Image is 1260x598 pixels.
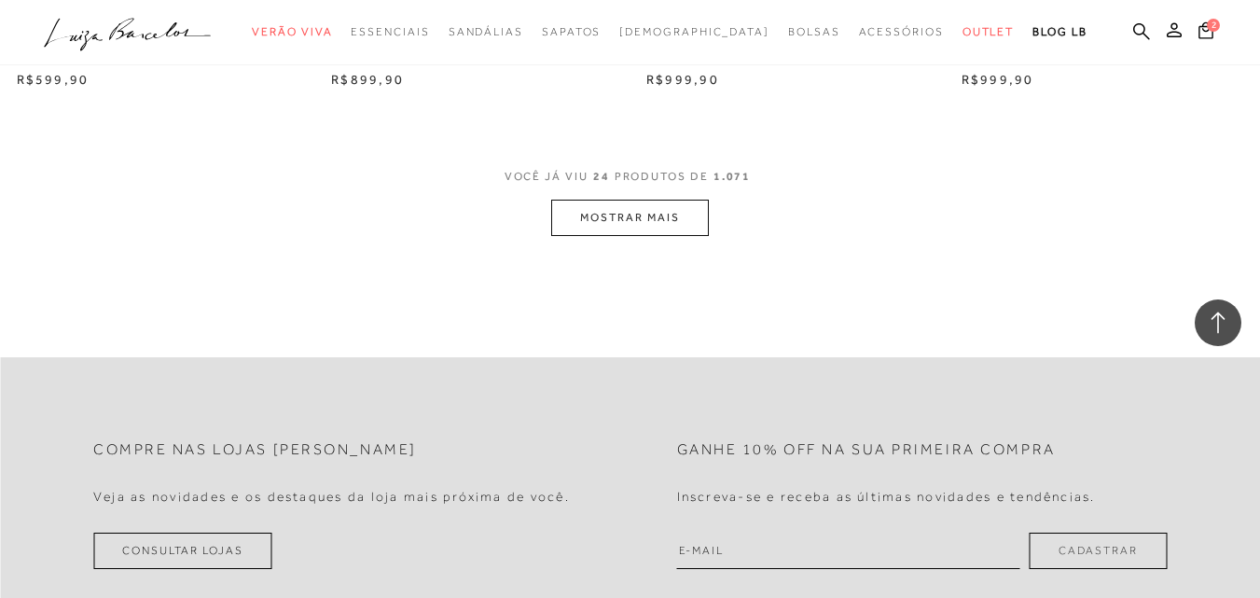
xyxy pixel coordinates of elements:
[351,25,429,38] span: Essenciais
[788,25,840,38] span: Bolsas
[1193,21,1219,46] button: 2
[677,489,1096,505] h4: Inscreva-se e receba as últimas novidades e tendências.
[93,441,417,459] h2: Compre nas lojas [PERSON_NAME]
[677,533,1020,569] input: E-mail
[1032,25,1087,38] span: BLOG LB
[962,72,1034,87] span: R$999,90
[619,25,769,38] span: [DEMOGRAPHIC_DATA]
[859,15,944,49] a: categoryNavScreenReaderText
[252,25,332,38] span: Verão Viva
[962,15,1015,49] a: categoryNavScreenReaderText
[1030,533,1167,569] button: Cadastrar
[619,15,769,49] a: noSubCategoriesText
[449,15,523,49] a: categoryNavScreenReaderText
[505,170,756,183] span: VOCÊ JÁ VIU PRODUTOS DE
[646,72,719,87] span: R$999,90
[593,170,610,183] span: 24
[542,25,601,38] span: Sapatos
[1207,19,1220,32] span: 2
[449,25,523,38] span: Sandálias
[677,441,1056,459] h2: Ganhe 10% off na sua primeira compra
[351,15,429,49] a: categoryNavScreenReaderText
[17,72,90,87] span: R$599,90
[859,25,944,38] span: Acessórios
[252,15,332,49] a: categoryNavScreenReaderText
[331,72,404,87] span: R$899,90
[93,533,272,569] a: Consultar Lojas
[788,15,840,49] a: categoryNavScreenReaderText
[93,489,570,505] h4: Veja as novidades e os destaques da loja mais próxima de você.
[551,200,708,236] button: MOSTRAR MAIS
[542,15,601,49] a: categoryNavScreenReaderText
[1032,15,1087,49] a: BLOG LB
[713,170,752,183] span: 1.071
[962,25,1015,38] span: Outlet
